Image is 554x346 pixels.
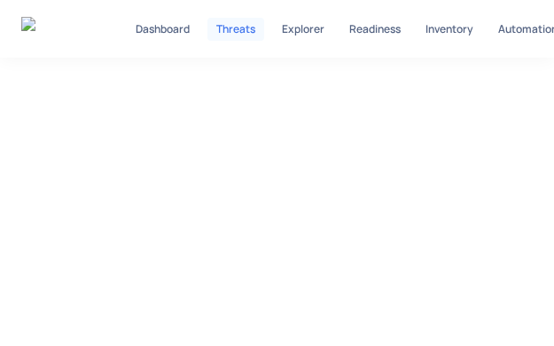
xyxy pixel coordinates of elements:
img: Gem Security [21,17,86,39]
button: Dashboard [129,18,197,41]
p: Threats [216,24,255,35]
p: Inventory [425,24,473,35]
p: Explorer [282,24,324,35]
button: Explorer [275,18,332,41]
button: Threats [207,18,264,41]
p: Readiness [349,24,401,35]
a: Gem Security [21,17,86,42]
button: Inventory [418,18,480,41]
button: Readiness [342,18,408,41]
p: Dashboard [136,24,190,35]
